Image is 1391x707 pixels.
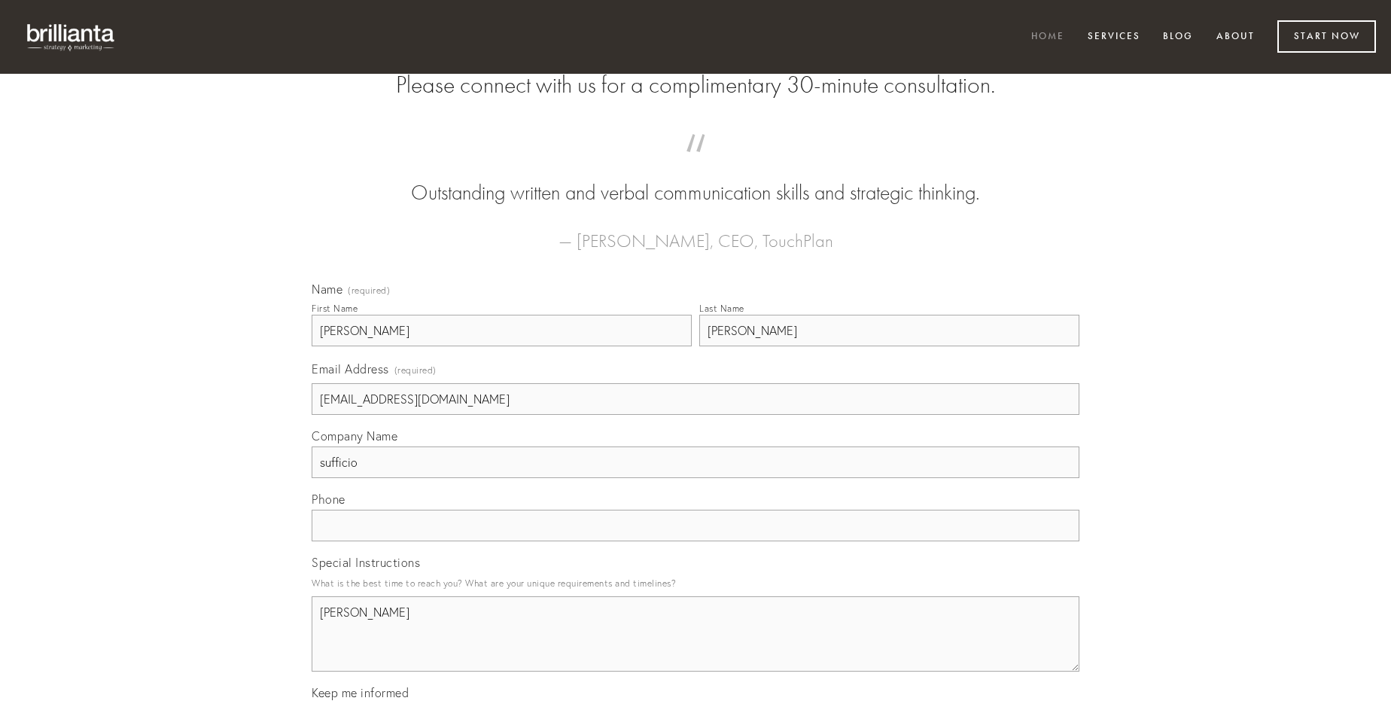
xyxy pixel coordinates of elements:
[1153,25,1203,50] a: Blog
[336,149,1055,178] span: “
[312,492,345,507] span: Phone
[312,596,1079,672] textarea: [PERSON_NAME]
[312,282,342,297] span: Name
[312,555,420,570] span: Special Instructions
[336,149,1055,208] blockquote: Outstanding written and verbal communication skills and strategic thinking.
[348,286,390,295] span: (required)
[312,71,1079,99] h2: Please connect with us for a complimentary 30-minute consultation.
[15,15,128,59] img: brillianta - research, strategy, marketing
[699,303,744,314] div: Last Name
[312,361,389,376] span: Email Address
[336,208,1055,256] figcaption: — [PERSON_NAME], CEO, TouchPlan
[1021,25,1074,50] a: Home
[312,573,1079,593] p: What is the best time to reach you? What are your unique requirements and timelines?
[394,360,437,380] span: (required)
[1277,20,1376,53] a: Start Now
[312,303,358,314] div: First Name
[1078,25,1150,50] a: Services
[312,428,397,443] span: Company Name
[1207,25,1265,50] a: About
[312,685,409,700] span: Keep me informed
